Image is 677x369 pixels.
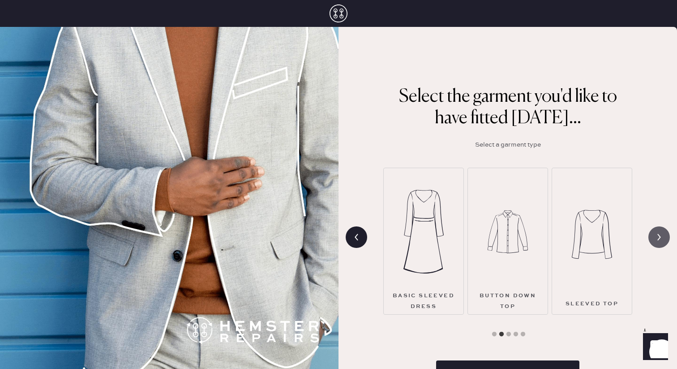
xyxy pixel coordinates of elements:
button: 3 [504,330,513,339]
img: Garment type [572,181,612,288]
button: 1 [490,330,499,339]
p: Select the garment you'd like to have fitted [DATE]... [396,86,620,129]
button: 2 [497,330,506,339]
div: Sleeved Top [566,299,618,309]
img: Garment type [403,178,444,286]
button: 4 [511,330,520,339]
div: Basic Sleeved Dress [391,291,456,312]
iframe: Front Chat [634,329,673,367]
img: Garment type [488,178,528,286]
div: Button Down Top [475,291,540,312]
button: 5 [518,330,527,339]
p: Select a garment type [475,140,541,150]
